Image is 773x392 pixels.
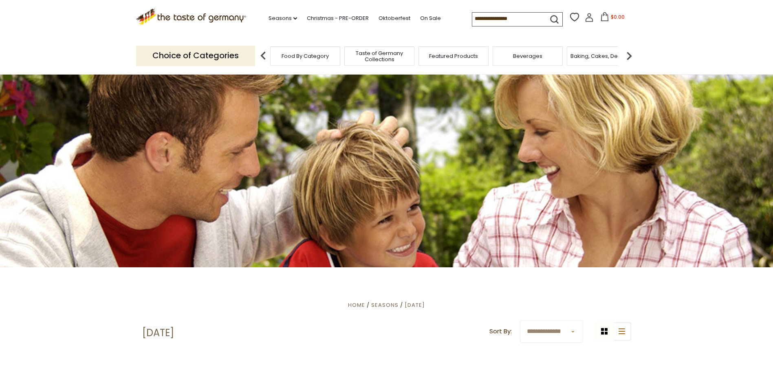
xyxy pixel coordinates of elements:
[348,301,365,309] a: Home
[379,14,410,23] a: Oktoberfest
[371,301,399,309] a: Seasons
[429,53,478,59] a: Featured Products
[282,53,329,59] a: Food By Category
[269,14,297,23] a: Seasons
[136,46,255,66] p: Choice of Categories
[420,14,441,23] a: On Sale
[307,14,369,23] a: Christmas - PRE-ORDER
[611,13,625,20] span: $0.00
[595,12,630,24] button: $0.00
[570,53,634,59] a: Baking, Cakes, Desserts
[513,53,542,59] a: Beverages
[405,301,425,309] a: [DATE]
[489,326,512,337] label: Sort By:
[347,50,412,62] a: Taste of Germany Collections
[621,48,637,64] img: next arrow
[255,48,271,64] img: previous arrow
[142,327,174,339] h1: [DATE]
